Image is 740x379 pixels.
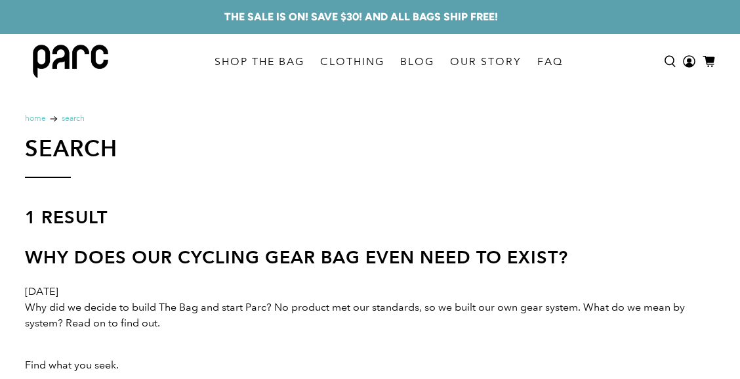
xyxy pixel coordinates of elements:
nav: breadcrumbs [25,115,715,123]
img: parc bag logo [33,45,108,78]
a: Why does our cycling gear Bag even need to exist? [25,246,568,268]
h1: Search [25,136,117,161]
p: [DATE] [25,284,715,300]
a: SHOP THE BAG [207,43,312,80]
a: CLOTHING [312,43,392,80]
a: FAQ [529,43,571,80]
a: BLOG [392,43,442,80]
p: Find what you seek. [25,357,715,373]
a: Home [25,115,46,123]
h3: 1 result [25,204,715,244]
a: Search [62,115,85,123]
a: OUR STORY [442,43,529,80]
nav: main navigation [207,34,571,89]
a: THE SALE IS ON! SAVE $30! AND ALL BAGS SHIP FREE! [224,9,498,25]
div: Why did we decide to build The Bag and start Parc? No product met our standards, so we built our ... [25,300,715,331]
